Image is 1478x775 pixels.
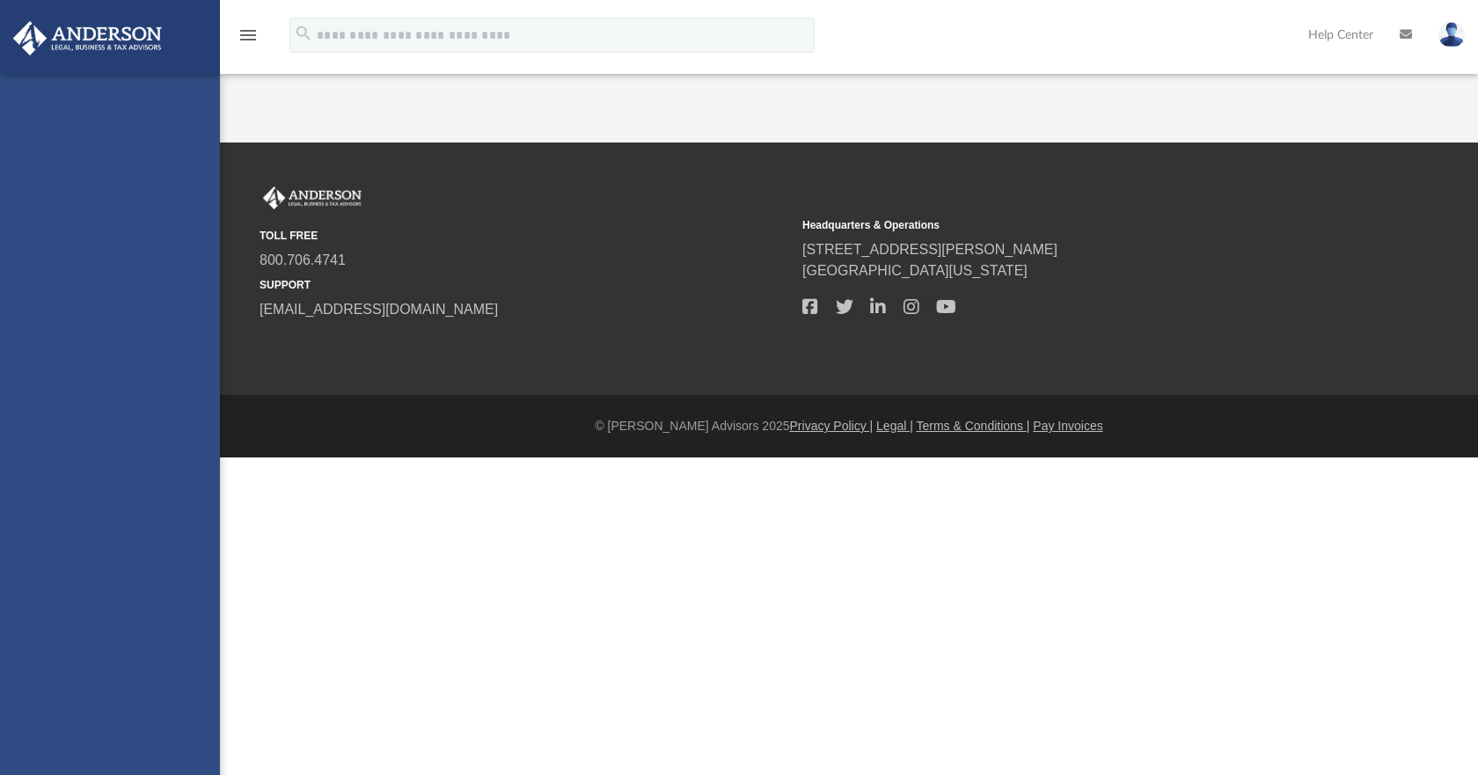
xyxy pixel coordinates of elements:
a: menu [238,33,259,46]
img: Anderson Advisors Platinum Portal [260,186,365,209]
img: User Pic [1438,22,1465,48]
i: menu [238,25,259,46]
a: [STREET_ADDRESS][PERSON_NAME] [802,242,1057,257]
small: SUPPORT [260,277,790,293]
div: © [PERSON_NAME] Advisors 2025 [220,417,1478,435]
a: 800.706.4741 [260,252,346,267]
img: Anderson Advisors Platinum Portal [8,21,167,55]
a: [GEOGRAPHIC_DATA][US_STATE] [802,263,1028,278]
i: search [294,24,313,43]
a: Privacy Policy | [790,419,874,433]
small: Headquarters & Operations [802,217,1333,233]
small: TOLL FREE [260,228,790,244]
a: Legal | [876,419,913,433]
a: [EMAIL_ADDRESS][DOMAIN_NAME] [260,302,498,317]
a: Terms & Conditions | [917,419,1030,433]
a: Pay Invoices [1033,419,1102,433]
